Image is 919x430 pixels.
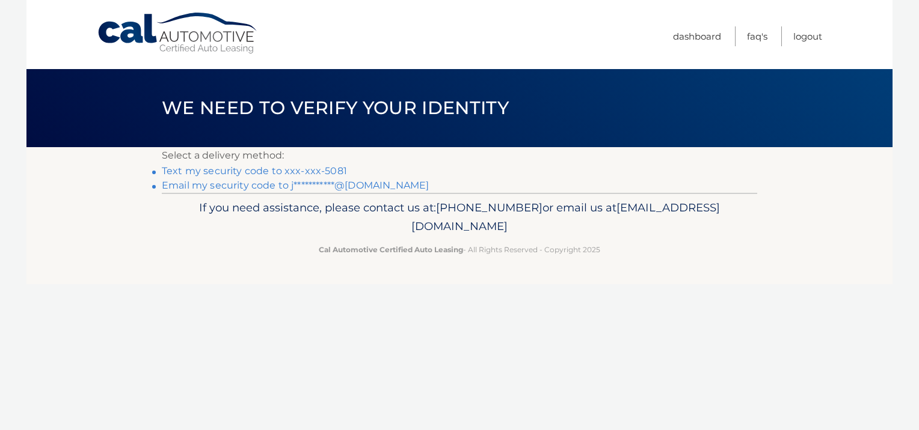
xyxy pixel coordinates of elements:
span: [PHONE_NUMBER] [436,201,542,214]
a: Dashboard [673,26,721,46]
a: Logout [793,26,822,46]
a: FAQ's [747,26,767,46]
p: Select a delivery method: [162,147,757,164]
span: We need to verify your identity [162,97,509,119]
a: Text my security code to xxx-xxx-5081 [162,165,347,177]
p: - All Rights Reserved - Copyright 2025 [170,243,749,256]
p: If you need assistance, please contact us at: or email us at [170,198,749,237]
a: Cal Automotive [97,12,259,55]
strong: Cal Automotive Certified Auto Leasing [319,245,463,254]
